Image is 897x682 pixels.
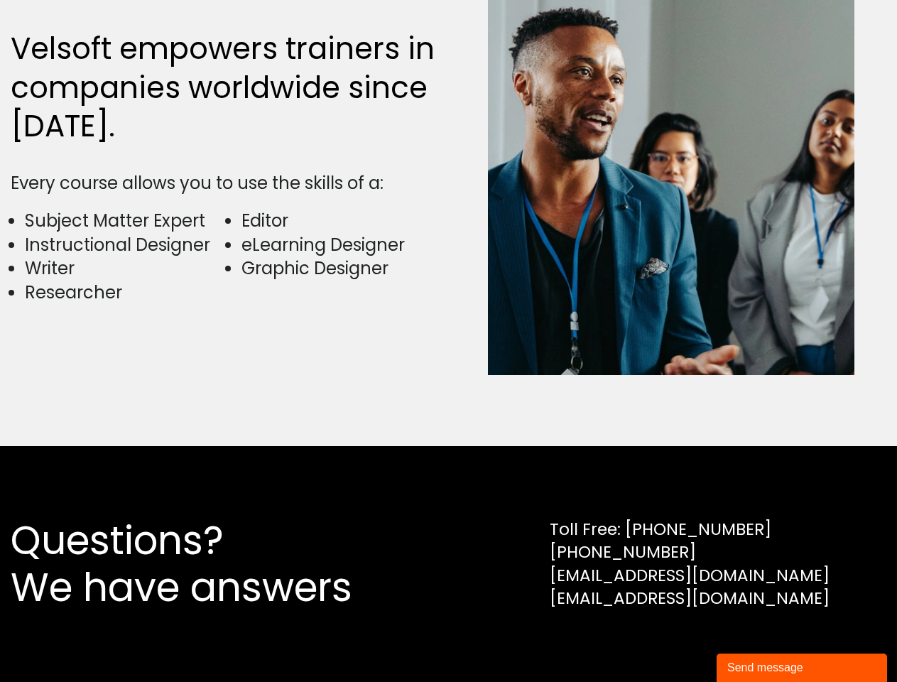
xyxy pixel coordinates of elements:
[25,233,224,257] li: Instructional Designer
[717,651,890,682] iframe: chat widget
[11,517,403,611] h2: Questions? We have answers
[25,209,224,233] li: Subject Matter Expert
[25,256,224,281] li: Writer
[241,233,441,257] li: eLearning Designer
[25,281,224,305] li: Researcher
[11,171,442,195] div: Every course allows you to use the skills of a:
[11,30,442,146] h2: Velsoft empowers trainers in companies worldwide since [DATE].
[550,518,830,610] div: Toll Free: [PHONE_NUMBER] [PHONE_NUMBER] [EMAIL_ADDRESS][DOMAIN_NAME] [EMAIL_ADDRESS][DOMAIN_NAME]
[241,256,441,281] li: Graphic Designer
[241,209,441,233] li: Editor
